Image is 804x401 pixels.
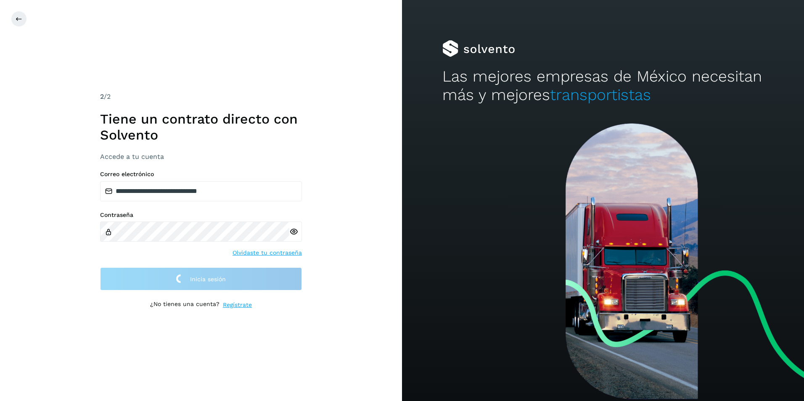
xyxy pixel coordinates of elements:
div: /2 [100,92,302,102]
label: Contraseña [100,211,302,219]
p: ¿No tienes una cuenta? [150,301,220,309]
a: Regístrate [223,301,252,309]
a: Olvidaste tu contraseña [233,248,302,257]
span: transportistas [550,86,651,104]
label: Correo electrónico [100,171,302,178]
h1: Tiene un contrato directo con Solvento [100,111,302,143]
span: 2 [100,92,104,100]
button: Inicia sesión [100,267,302,290]
h2: Las mejores empresas de México necesitan más y mejores [442,67,764,105]
span: Inicia sesión [190,276,226,282]
h3: Accede a tu cuenta [100,153,302,161]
